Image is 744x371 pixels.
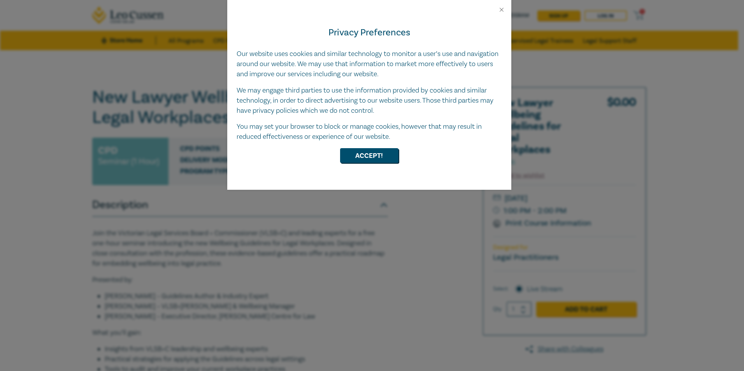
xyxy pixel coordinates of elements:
[237,49,502,79] p: Our website uses cookies and similar technology to monitor a user’s use and navigation around our...
[498,6,505,13] button: Close
[237,86,502,116] p: We may engage third parties to use the information provided by cookies and similar technology, in...
[237,26,502,40] h4: Privacy Preferences
[237,122,502,142] p: You may set your browser to block or manage cookies, however that may result in reduced effective...
[340,148,398,163] button: Accept!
